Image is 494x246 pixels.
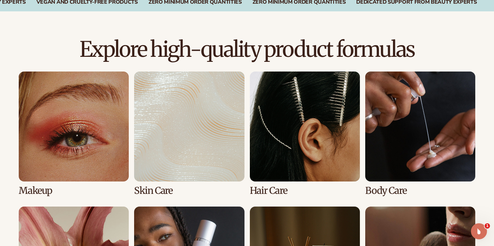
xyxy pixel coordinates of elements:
span: 1 [485,223,490,229]
h3: Body Care [365,186,475,196]
h3: Makeup [19,186,129,196]
h3: Skin Care [134,186,244,196]
h3: Hair Care [250,186,360,196]
div: 4 / 8 [365,72,475,196]
h2: Explore high-quality product formulas [19,38,475,60]
div: 3 / 8 [250,72,360,196]
div: 1 / 8 [19,72,129,196]
iframe: Intercom live chat [471,223,487,239]
div: 2 / 8 [134,72,244,196]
